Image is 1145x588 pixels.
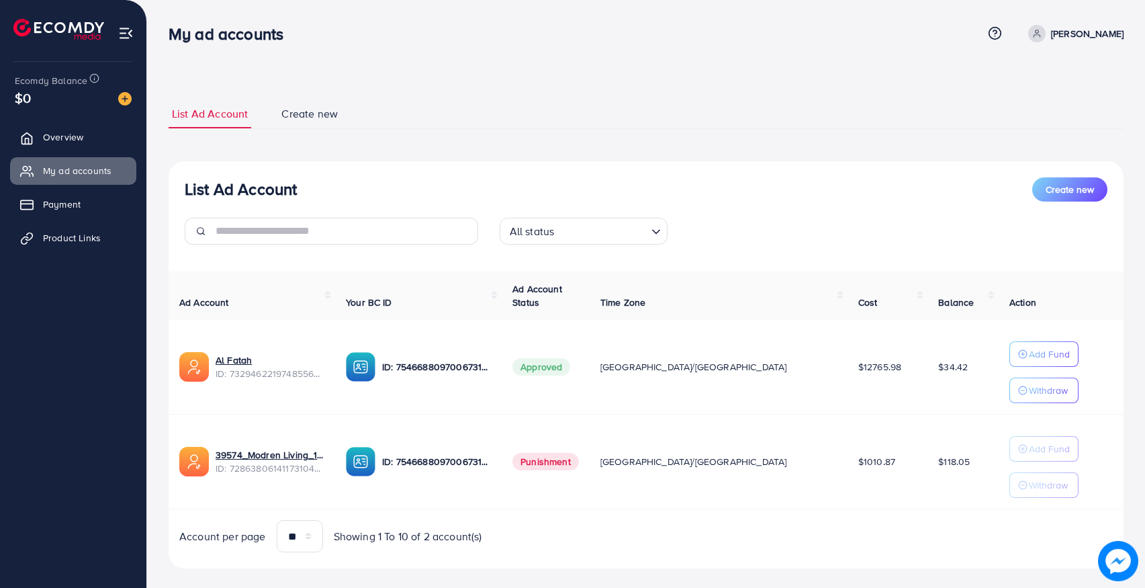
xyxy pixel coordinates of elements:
[1029,441,1070,457] p: Add Fund
[1009,296,1036,309] span: Action
[858,296,878,309] span: Cost
[1009,341,1079,367] button: Add Fund
[216,367,324,380] span: ID: 7329462219748556801
[10,124,136,151] a: Overview
[512,358,570,376] span: Approved
[179,352,209,382] img: ic-ads-acc.e4c84228.svg
[858,360,901,374] span: $12765.98
[1051,26,1124,42] p: [PERSON_NAME]
[118,26,134,41] img: menu
[15,88,31,108] span: $0
[346,296,392,309] span: Your BC ID
[43,231,101,245] span: Product Links
[13,19,104,40] img: logo
[858,455,895,468] span: $1010.87
[1009,472,1079,498] button: Withdraw
[10,157,136,184] a: My ad accounts
[382,359,491,375] p: ID: 7546688097006731282
[334,529,482,544] span: Showing 1 To 10 of 2 account(s)
[216,353,252,367] a: Al Fatah
[512,282,562,309] span: Ad Account Status
[15,74,87,87] span: Ecomdy Balance
[10,191,136,218] a: Payment
[1023,25,1124,42] a: [PERSON_NAME]
[382,454,491,470] p: ID: 7546688097006731282
[1029,477,1068,493] p: Withdraw
[1098,541,1138,581] img: image
[938,455,970,468] span: $118.05
[185,179,297,199] h3: List Ad Account
[216,448,324,462] a: 39574_Modren Living_1696492702766
[507,222,557,241] span: All status
[1009,378,1079,403] button: Withdraw
[169,24,294,44] h3: My ad accounts
[179,529,266,544] span: Account per page
[43,198,81,211] span: Payment
[10,224,136,251] a: Product Links
[938,296,974,309] span: Balance
[1029,382,1068,398] p: Withdraw
[216,448,324,476] div: <span class='underline'>39574_Modren Living_1696492702766</span></br>7286380614117310466
[500,218,668,245] div: Search for option
[216,353,324,381] div: <span class='underline'>Al Fatah</span></br>7329462219748556801
[600,360,787,374] span: [GEOGRAPHIC_DATA]/[GEOGRAPHIC_DATA]
[1046,183,1094,196] span: Create new
[172,106,248,122] span: List Ad Account
[1029,346,1070,362] p: Add Fund
[558,219,645,241] input: Search for option
[1009,436,1079,462] button: Add Fund
[179,447,209,476] img: ic-ads-acc.e4c84228.svg
[600,455,787,468] span: [GEOGRAPHIC_DATA]/[GEOGRAPHIC_DATA]
[179,296,229,309] span: Ad Account
[600,296,645,309] span: Time Zone
[43,164,111,177] span: My ad accounts
[1032,177,1107,202] button: Create new
[43,130,83,144] span: Overview
[512,453,579,470] span: Punishment
[346,447,375,476] img: ic-ba-acc.ded83a64.svg
[118,92,132,106] img: image
[216,462,324,475] span: ID: 7286380614117310466
[346,352,375,382] img: ic-ba-acc.ded83a64.svg
[938,360,968,374] span: $34.42
[281,106,338,122] span: Create new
